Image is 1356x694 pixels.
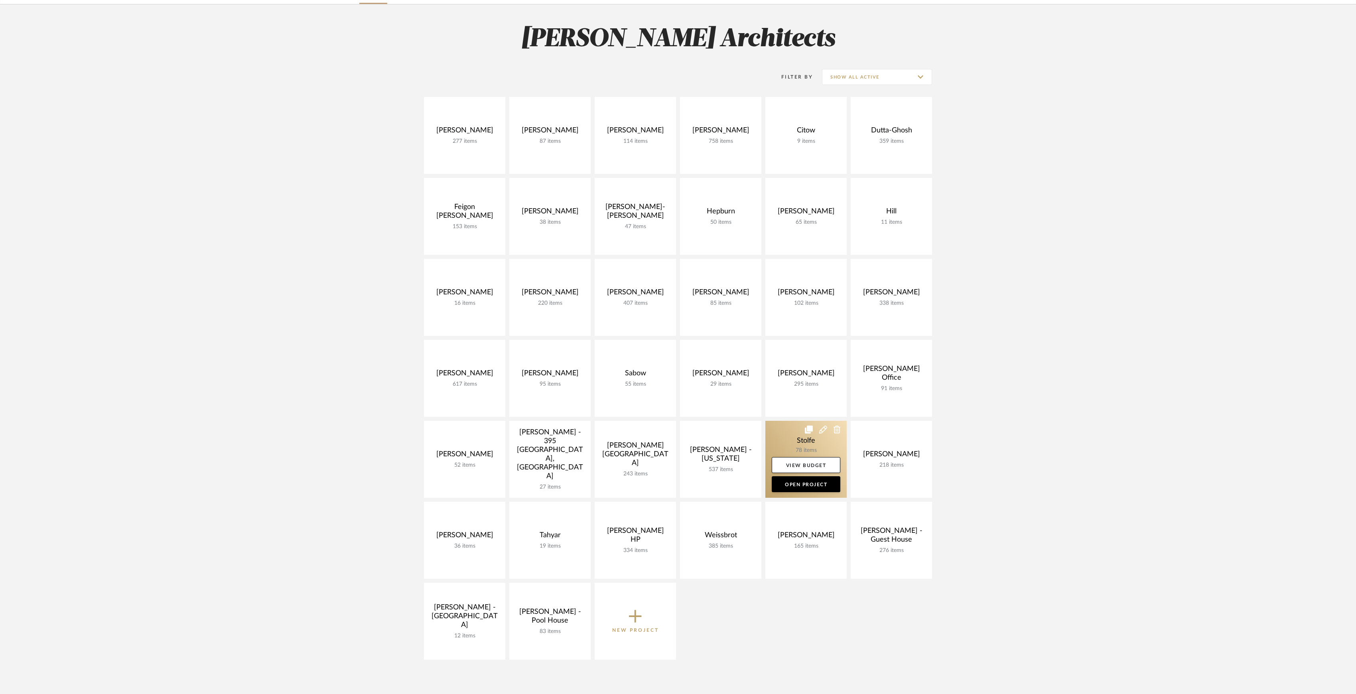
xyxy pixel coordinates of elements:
button: New Project [595,583,676,660]
div: 65 items [772,219,840,226]
div: [PERSON_NAME] [430,288,499,300]
div: 617 items [430,381,499,388]
div: 359 items [857,138,926,145]
div: Citow [772,126,840,138]
div: Hepburn [686,207,755,219]
div: 407 items [601,300,670,307]
div: 85 items [686,300,755,307]
div: 16 items [430,300,499,307]
div: 50 items [686,219,755,226]
div: Dutta-Ghosh [857,126,926,138]
div: [PERSON_NAME] Office [857,365,926,385]
div: [PERSON_NAME] [772,531,840,543]
div: 334 items [601,547,670,554]
div: 165 items [772,543,840,550]
div: 338 items [857,300,926,307]
div: [PERSON_NAME] [516,126,584,138]
div: 114 items [601,138,670,145]
div: Hill [857,207,926,219]
div: [PERSON_NAME] [516,288,584,300]
div: [PERSON_NAME] [430,126,499,138]
div: [PERSON_NAME] [686,369,755,381]
a: View Budget [772,457,840,473]
div: Weissbrot [686,531,755,543]
div: 9 items [772,138,840,145]
div: [PERSON_NAME] [772,288,840,300]
div: 38 items [516,219,584,226]
div: 11 items [857,219,926,226]
div: 277 items [430,138,499,145]
div: 29 items [686,381,755,388]
div: 19 items [516,543,584,550]
div: [PERSON_NAME] [430,450,499,462]
div: Tahyar [516,531,584,543]
div: 83 items [516,628,584,635]
div: 537 items [686,466,755,473]
div: 12 items [430,633,499,639]
div: 243 items [601,471,670,477]
div: [PERSON_NAME] [601,126,670,138]
div: 295 items [772,381,840,388]
div: 758 items [686,138,755,145]
div: [PERSON_NAME] HP [601,526,670,547]
div: [PERSON_NAME] - Pool House [516,607,584,628]
div: 220 items [516,300,584,307]
div: [PERSON_NAME][GEOGRAPHIC_DATA] [601,441,670,471]
div: 27 items [516,484,584,491]
div: [PERSON_NAME] - Guest House [857,526,926,547]
h2: [PERSON_NAME] Architects [391,24,965,54]
div: Filter By [771,73,813,81]
div: [PERSON_NAME] [430,531,499,543]
div: [PERSON_NAME] - [US_STATE] [686,446,755,466]
div: 153 items [430,223,499,230]
div: 52 items [430,462,499,469]
div: [PERSON_NAME] [516,369,584,381]
div: 36 items [430,543,499,550]
div: 87 items [516,138,584,145]
div: 102 items [772,300,840,307]
div: [PERSON_NAME]-[PERSON_NAME] [601,203,670,223]
div: [PERSON_NAME] [857,450,926,462]
div: 55 items [601,381,670,388]
div: [PERSON_NAME] - [GEOGRAPHIC_DATA] [430,603,499,633]
div: 385 items [686,543,755,550]
div: 95 items [516,381,584,388]
a: Open Project [772,476,840,492]
div: [PERSON_NAME] [772,369,840,381]
div: 218 items [857,462,926,469]
div: 91 items [857,385,926,392]
div: [PERSON_NAME] [772,207,840,219]
div: 47 items [601,223,670,230]
div: [PERSON_NAME] [516,207,584,219]
div: 276 items [857,547,926,554]
div: Feigon [PERSON_NAME] [430,203,499,223]
p: New Project [612,626,659,634]
div: Sabow [601,369,670,381]
div: [PERSON_NAME] [686,288,755,300]
div: [PERSON_NAME] [430,369,499,381]
div: [PERSON_NAME] [857,288,926,300]
div: [PERSON_NAME] [601,288,670,300]
div: [PERSON_NAME] - 395 [GEOGRAPHIC_DATA], [GEOGRAPHIC_DATA] [516,428,584,484]
div: [PERSON_NAME] [686,126,755,138]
